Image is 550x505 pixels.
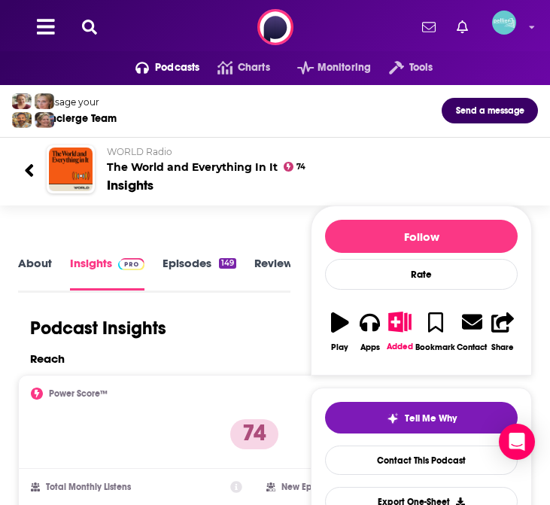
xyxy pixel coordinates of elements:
img: tell me why sparkle [387,412,399,424]
span: Tell Me Why [405,412,457,424]
div: 149 [219,258,236,269]
img: Sydney Profile [12,93,32,109]
a: InsightsPodchaser Pro [70,256,144,290]
button: Bookmark [415,302,456,361]
span: Podcasts [155,57,199,78]
div: Insights [107,177,153,193]
h2: New Episode Listens [281,482,364,492]
a: About [18,256,52,290]
h1: Podcast Insights [30,317,166,339]
button: Apps [355,302,385,361]
button: open menu [279,56,371,80]
button: Follow [325,220,518,253]
div: Message your [37,96,117,108]
div: Play [331,342,348,352]
button: Share [488,302,518,361]
h2: The World and Everything In It [107,146,526,174]
div: Apps [360,342,380,352]
img: The World and Everything In It [49,148,93,191]
span: 74 [296,164,305,170]
span: Logged in as JessicaPellien [492,11,516,35]
div: Open Intercom Messenger [499,424,535,460]
img: Jules Profile [35,93,54,109]
p: 74 [230,419,278,449]
img: Barbara Profile [35,112,54,128]
span: Charts [238,57,270,78]
button: Added [385,302,415,360]
span: Tools [409,57,433,78]
button: tell me why sparkleTell Me Why [325,402,518,434]
div: Rate [325,259,518,290]
h2: Total Monthly Listens [46,482,131,492]
div: Added [387,342,413,351]
span: WORLD Radio [107,146,172,157]
div: Share [491,342,514,352]
a: Logged in as JessicaPellien [492,11,525,44]
img: Podchaser Pro [118,258,144,270]
h2: Reach [30,351,65,366]
img: Jon Profile [12,112,32,128]
a: Show notifications dropdown [451,14,474,40]
a: Show notifications dropdown [416,14,442,40]
button: Play [325,302,355,361]
img: Podchaser - Follow, Share and Rate Podcasts [257,9,293,45]
a: Reviews2 [254,256,315,290]
span: Monitoring [318,57,371,78]
div: Bookmark [415,342,455,352]
a: Contact This Podcast [325,446,518,475]
div: Contact [457,342,487,352]
button: Send a message [442,98,538,123]
a: Charts [199,56,269,80]
img: User Profile [492,11,516,35]
button: open menu [117,56,200,80]
a: Contact [456,302,488,361]
h2: Power Score™ [49,388,108,399]
button: open menu [371,56,433,80]
div: Concierge Team [37,112,117,125]
a: Episodes149 [163,256,236,290]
